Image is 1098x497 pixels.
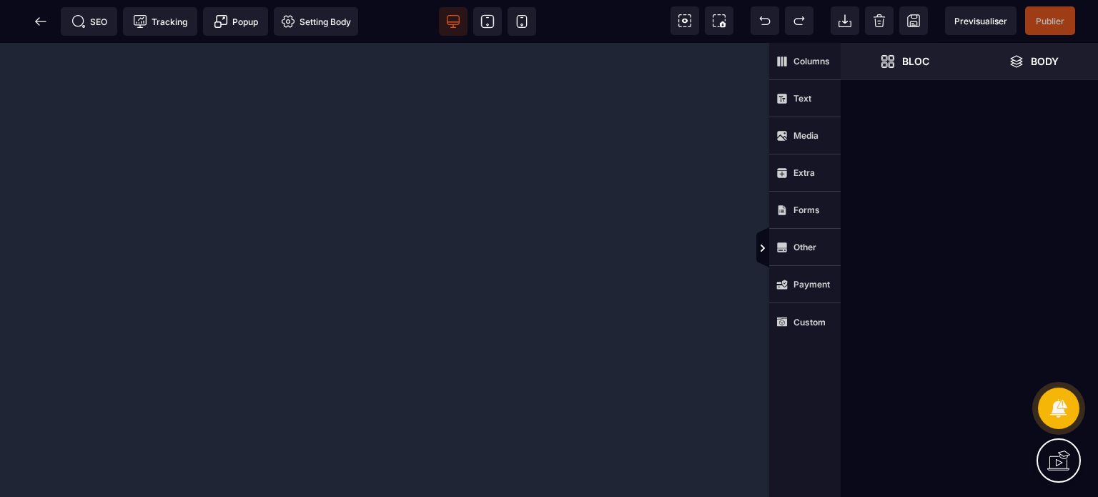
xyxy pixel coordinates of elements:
span: Screenshot [705,6,733,35]
strong: Body [1031,56,1059,67]
span: Setting Body [281,14,351,29]
strong: Payment [793,279,830,290]
span: Preview [945,6,1017,35]
strong: Text [793,93,811,104]
span: View components [671,6,699,35]
strong: Custom [793,317,826,328]
strong: Forms [793,205,820,215]
span: Previsualiser [954,16,1007,26]
strong: Other [793,242,816,252]
strong: Bloc [902,56,929,67]
span: Publier [1036,16,1064,26]
span: SEO [71,14,107,29]
span: Tracking [133,14,187,29]
span: Open Blocks [841,43,969,80]
span: Popup [214,14,258,29]
strong: Columns [793,56,830,67]
span: Open Layer Manager [969,43,1098,80]
strong: Media [793,130,818,141]
strong: Extra [793,167,815,178]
